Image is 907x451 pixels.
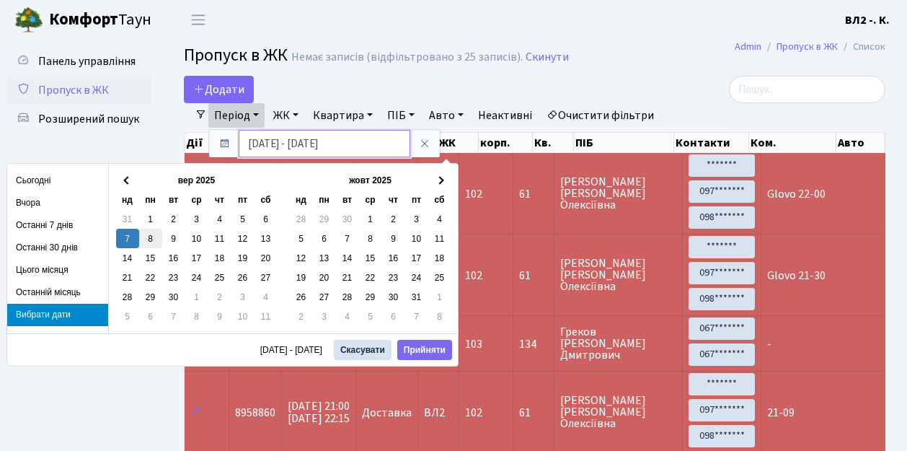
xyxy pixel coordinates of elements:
[336,307,359,326] td: 4
[777,39,838,54] a: Пропуск в ЖК
[162,229,185,248] td: 9
[359,190,382,209] th: ср
[382,229,405,248] td: 9
[208,248,231,268] td: 18
[424,407,453,419] span: ВЛ2
[313,287,336,307] td: 27
[208,268,231,287] td: 25
[359,229,382,248] td: 8
[560,176,676,211] span: [PERSON_NAME] [PERSON_NAME] Олексіївна
[397,340,452,360] button: Прийняти
[290,209,313,229] td: 28
[116,287,139,307] td: 28
[231,209,255,229] td: 5
[767,336,771,352] span: -
[472,103,538,128] a: Неактивні
[845,12,890,29] a: ВЛ2 -. К.
[139,190,162,209] th: пн
[231,268,255,287] td: 26
[255,229,278,248] td: 13
[674,133,750,153] th: Контакти
[14,6,43,35] img: logo.png
[290,287,313,307] td: 26
[231,248,255,268] td: 19
[7,105,151,133] a: Розширений пошук
[139,287,162,307] td: 29
[185,248,208,268] td: 17
[267,103,304,128] a: ЖК
[116,190,139,209] th: нд
[162,190,185,209] th: вт
[7,170,108,192] li: Сьогодні
[255,287,278,307] td: 4
[231,287,255,307] td: 3
[428,268,451,287] td: 25
[185,209,208,229] td: 3
[334,340,391,360] button: Скасувати
[49,8,151,32] span: Таун
[313,229,336,248] td: 6
[231,307,255,326] td: 10
[428,307,451,326] td: 8
[38,53,136,69] span: Панель управління
[185,268,208,287] td: 24
[382,307,405,326] td: 6
[7,304,108,326] li: Вибрати дати
[336,287,359,307] td: 28
[735,39,761,54] a: Admin
[139,229,162,248] td: 8
[162,209,185,229] td: 2
[208,103,265,128] a: Період
[7,214,108,237] li: Останні 7 днів
[382,248,405,268] td: 16
[162,287,185,307] td: 30
[7,47,151,76] a: Панель управління
[260,346,328,354] span: [DATE] - [DATE]
[382,268,405,287] td: 23
[208,229,231,248] td: 11
[336,209,359,229] td: 30
[405,287,428,307] td: 31
[313,268,336,287] td: 20
[428,229,451,248] td: 11
[428,209,451,229] td: 4
[7,192,108,214] li: Вчора
[437,133,479,153] th: ЖК
[465,405,482,421] span: 102
[180,8,216,32] button: Переключити навігацію
[465,268,482,284] span: 102
[185,190,208,209] th: ср
[428,287,451,307] td: 1
[405,209,428,229] td: 3
[139,248,162,268] td: 15
[7,259,108,281] li: Цього місяця
[38,82,109,98] span: Пропуск в ЖК
[208,307,231,326] td: 9
[729,76,885,103] input: Пошук...
[519,338,548,350] span: 134
[116,268,139,287] td: 21
[574,133,674,153] th: ПІБ
[288,398,350,426] span: [DATE] 21:00 [DATE] 22:15
[359,209,382,229] td: 1
[381,103,420,128] a: ПІБ
[255,190,278,209] th: сб
[185,133,229,153] th: Дії
[116,248,139,268] td: 14
[7,237,108,259] li: Останні 30 днів
[767,268,826,284] span: Glovo 21-30
[290,268,313,287] td: 19
[359,287,382,307] td: 29
[519,188,548,200] span: 61
[382,190,405,209] th: чт
[38,111,139,127] span: Розширений пошук
[116,229,139,248] td: 7
[162,307,185,326] td: 7
[519,270,548,281] span: 61
[359,248,382,268] td: 15
[184,76,254,103] a: Додати
[749,133,836,153] th: Ком.
[713,32,907,62] nav: breadcrumb
[405,248,428,268] td: 17
[336,248,359,268] td: 14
